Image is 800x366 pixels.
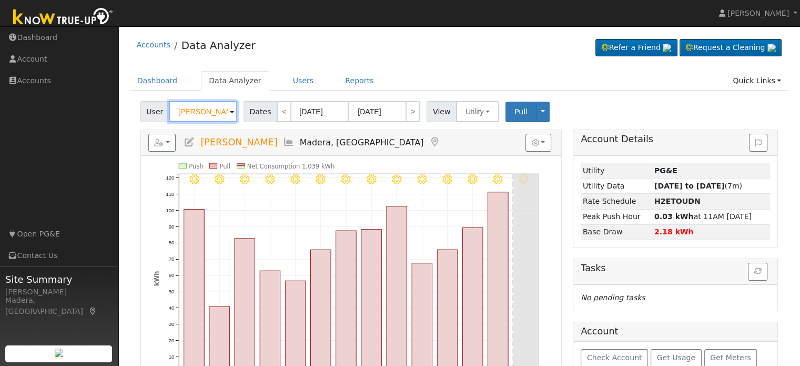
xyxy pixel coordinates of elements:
[652,209,770,224] td: at 11AM [DATE]
[285,71,322,91] a: Users
[168,321,174,327] text: 30
[581,326,618,337] h5: Account
[581,263,770,274] h5: Tasks
[153,271,160,286] text: kWh
[366,174,376,184] i: 8/20 - Clear
[168,272,174,278] text: 60
[290,174,300,184] i: 8/17 - Clear
[219,163,230,170] text: Pull
[680,39,782,57] a: Request a Cleaning
[654,182,742,190] span: (7m)
[168,224,174,230] text: 90
[581,134,770,145] h5: Account Details
[587,353,642,362] span: Check Account
[657,353,695,362] span: Get Usage
[663,44,671,52] img: retrieve
[244,101,277,122] span: Dates
[168,305,174,311] text: 40
[166,175,174,181] text: 120
[581,293,645,302] i: No pending tasks
[654,166,677,175] strong: ID: 17191481, authorized: 08/19/25
[265,174,275,184] i: 8/16 - Clear
[168,240,174,246] text: 80
[654,227,694,236] strong: 2.18 kWh
[129,71,186,91] a: Dashboard
[341,174,351,184] i: 8/19 - Clear
[300,137,424,147] span: Madera, [GEOGRAPHIC_DATA]
[749,134,767,152] button: Issue History
[406,101,420,122] a: >
[168,354,174,360] text: 10
[5,272,113,286] span: Site Summary
[166,191,174,197] text: 110
[184,137,195,147] a: Edit User (35721)
[5,286,113,298] div: [PERSON_NAME]
[168,289,174,294] text: 50
[654,182,724,190] strong: [DATE] to [DATE]
[727,9,789,17] span: [PERSON_NAME]
[189,163,204,170] text: Push
[8,6,118,29] img: Know True-Up
[137,41,170,49] a: Accounts
[169,101,237,122] input: Select a User
[581,163,652,179] td: Utility
[181,39,256,52] a: Data Analyzer
[725,71,789,91] a: Quick Links
[166,207,174,213] text: 100
[581,224,652,240] td: Base Draw
[595,39,677,57] a: Refer a Friend
[654,197,701,205] strong: N
[767,44,776,52] img: retrieve
[5,295,113,317] div: Madera, [GEOGRAPHIC_DATA]
[189,174,199,184] i: 8/13 - Clear
[337,71,381,91] a: Reports
[581,194,652,209] td: Rate Schedule
[200,137,277,147] span: [PERSON_NAME]
[140,101,169,122] span: User
[505,102,536,122] button: Pull
[456,101,499,122] button: Utility
[392,174,402,184] i: 8/21 - Clear
[316,174,326,184] i: 8/18 - Clear
[748,263,767,281] button: Refresh
[168,256,174,262] text: 70
[88,307,98,315] a: Map
[468,174,478,184] i: 8/24 - MostlyClear
[493,174,503,184] i: 8/25 - MostlyClear
[417,174,427,184] i: 8/22 - MostlyClear
[654,212,694,221] strong: 0.03 kWh
[283,137,295,147] a: Multi-Series Graph
[581,209,652,224] td: Peak Push Hour
[168,338,174,343] text: 20
[240,174,250,184] i: 8/15 - Clear
[201,71,269,91] a: Data Analyzer
[277,101,291,122] a: <
[55,349,63,357] img: retrieve
[581,179,652,194] td: Utility Data
[247,163,335,170] text: Net Consumption 1,039 kWh
[710,353,751,362] span: Get Meters
[214,174,224,184] i: 8/14 - Clear
[442,174,452,184] i: 8/23 - MostlyClear
[514,107,528,116] span: Pull
[429,137,440,147] a: Map
[427,101,457,122] span: View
